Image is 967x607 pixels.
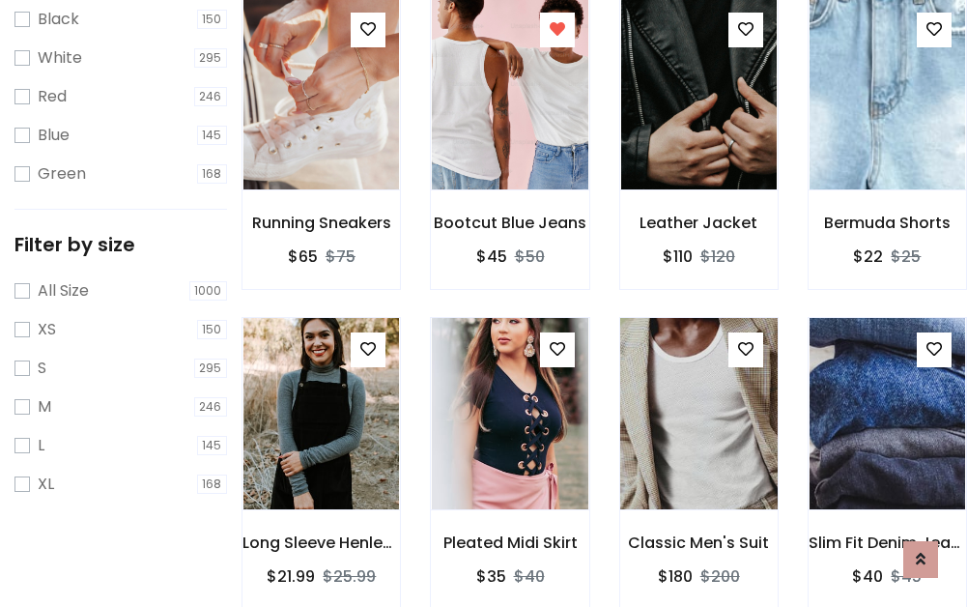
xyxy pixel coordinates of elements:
[853,247,883,266] h6: $22
[38,357,46,380] label: S
[194,359,228,378] span: 295
[476,567,506,586] h6: $35
[809,214,966,232] h6: Bermuda Shorts
[38,46,82,70] label: White
[38,162,86,186] label: Green
[891,246,921,268] del: $25
[514,565,545,588] del: $40
[194,397,228,417] span: 246
[189,281,228,301] span: 1000
[700,246,735,268] del: $120
[242,534,400,552] h6: Long Sleeve Henley T-Shirt
[663,247,693,266] h6: $110
[431,534,588,552] h6: Pleated Midi Skirt
[14,233,227,256] h5: Filter by size
[38,8,79,31] label: Black
[194,48,228,68] span: 295
[658,567,693,586] h6: $180
[891,565,922,588] del: $45
[38,395,51,419] label: M
[476,247,507,266] h6: $45
[197,436,228,455] span: 145
[267,567,315,586] h6: $21.99
[38,318,56,341] label: XS
[38,473,54,496] label: XL
[194,87,228,106] span: 246
[38,434,44,457] label: L
[852,567,883,586] h6: $40
[431,214,588,232] h6: Bootcut Blue Jeans
[38,279,89,303] label: All Size
[38,124,70,147] label: Blue
[515,246,545,268] del: $50
[197,10,228,29] span: 150
[620,214,778,232] h6: Leather Jacket
[197,320,228,339] span: 150
[242,214,400,232] h6: Running Sneakers
[700,565,740,588] del: $200
[38,85,67,108] label: Red
[323,565,376,588] del: $25.99
[288,247,318,266] h6: $65
[197,126,228,145] span: 145
[620,534,778,552] h6: Classic Men's Suit
[326,246,356,268] del: $75
[197,164,228,184] span: 168
[809,534,966,552] h6: Slim Fit Denim Jeans
[197,475,228,494] span: 168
